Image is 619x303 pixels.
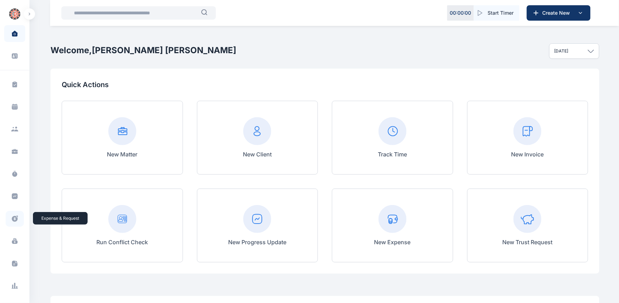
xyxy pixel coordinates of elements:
p: 00 : 00 : 00 [450,9,471,16]
button: Create New [527,5,591,21]
span: Start Timer [488,9,514,16]
p: New Matter [107,150,138,158]
p: Quick Actions [62,80,588,90]
h2: Welcome, [PERSON_NAME] [PERSON_NAME] [50,45,236,56]
p: Track Time [378,150,407,158]
p: New Trust Request [503,238,553,246]
p: New Invoice [511,150,544,158]
button: Start Timer [474,5,519,21]
p: New Expense [374,238,411,246]
p: [DATE] [555,48,569,54]
p: New Progress Update [228,238,286,246]
span: Create New [540,9,576,16]
p: Run Conflict Check [97,238,148,246]
p: New Client [243,150,272,158]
